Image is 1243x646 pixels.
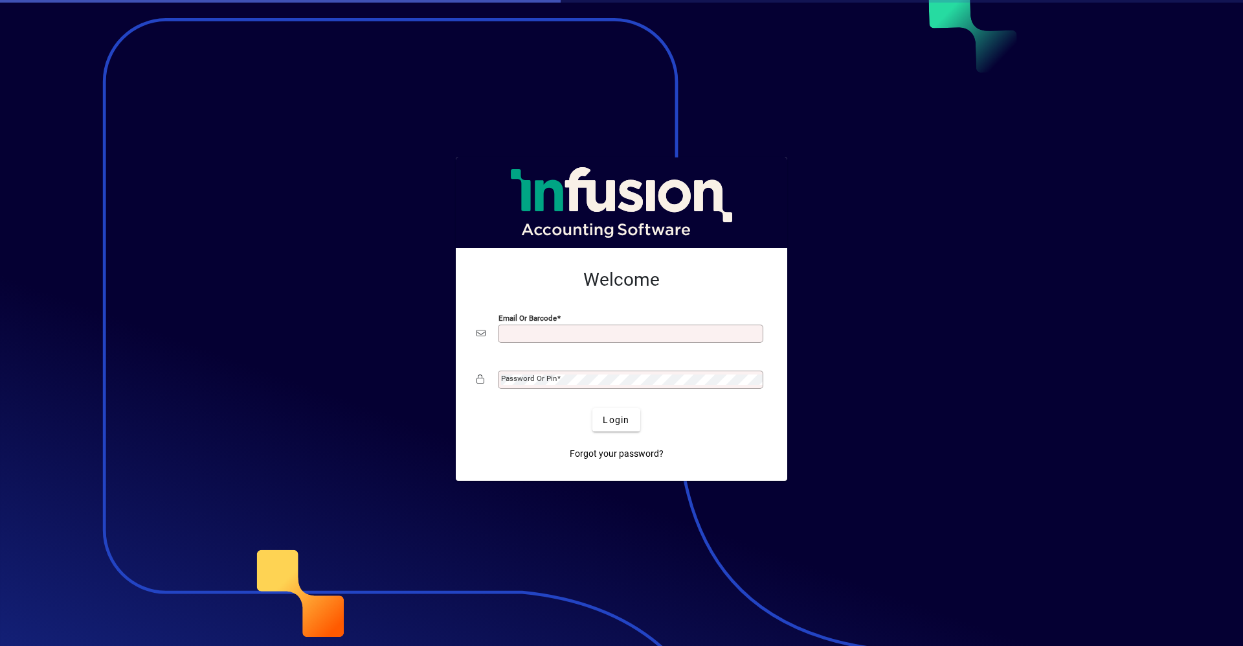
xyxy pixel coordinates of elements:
[498,314,557,323] mat-label: Email or Barcode
[476,269,767,291] h2: Welcome
[570,447,664,461] span: Forgot your password?
[501,374,557,383] mat-label: Password or Pin
[603,413,629,427] span: Login
[592,408,640,432] button: Login
[565,442,669,465] a: Forgot your password?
